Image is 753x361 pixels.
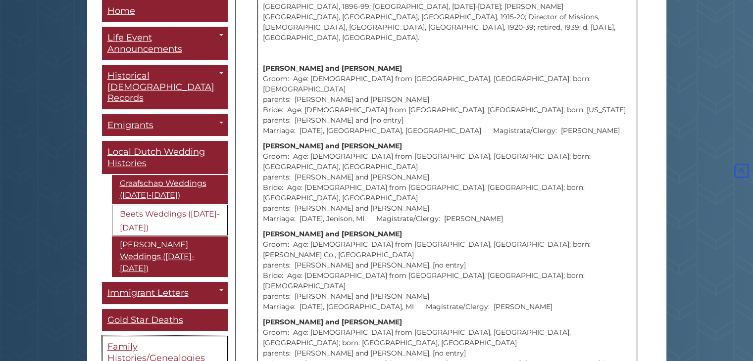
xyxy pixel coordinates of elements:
span: Immigrant Letters [107,288,189,299]
p: Groom: Age: [DEMOGRAPHIC_DATA] from [GEOGRAPHIC_DATA], [GEOGRAPHIC_DATA]; born: [DEMOGRAPHIC_DATA... [263,63,632,136]
a: Back to Top [732,166,751,175]
span: Historical [DEMOGRAPHIC_DATA] Records [107,71,214,104]
a: Beets Weddings ([DATE]-[DATE]) [112,205,228,236]
span: Local Dutch Wedding Histories [107,147,205,169]
a: Life Event Announcements [102,27,228,60]
strong: [PERSON_NAME] and [PERSON_NAME] [263,64,402,73]
p: Groom: Age: [DEMOGRAPHIC_DATA] from [GEOGRAPHIC_DATA], [GEOGRAPHIC_DATA]; born: [PERSON_NAME] Co.... [263,229,632,312]
a: Graafschap Weddings ([DATE]-[DATE]) [112,176,228,204]
span: Gold Star Deaths [107,315,183,325]
a: Emigrants [102,114,228,136]
strong: [PERSON_NAME] and [PERSON_NAME] [263,317,402,326]
strong: [PERSON_NAME] and [PERSON_NAME] [263,141,402,150]
a: Local Dutch Wedding Histories [102,141,228,175]
a: Immigrant Letters [102,282,228,305]
a: Gold Star Deaths [102,309,228,331]
span: Emigrants [107,120,153,131]
span: Home [107,5,135,16]
span: Life Event Announcements [107,33,182,55]
a: [PERSON_NAME] Weddings ([DATE]-[DATE]) [112,237,228,277]
p: Groom: Age: [DEMOGRAPHIC_DATA] from [GEOGRAPHIC_DATA], [GEOGRAPHIC_DATA]; born: [GEOGRAPHIC_DATA]... [263,141,632,224]
strong: [PERSON_NAME] and [PERSON_NAME] [263,229,402,238]
a: Historical [DEMOGRAPHIC_DATA] Records [102,65,228,110]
